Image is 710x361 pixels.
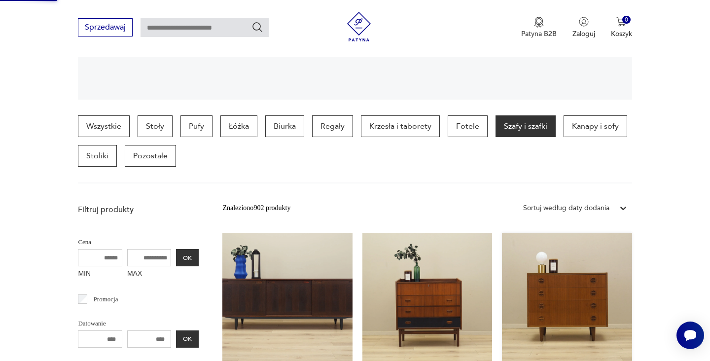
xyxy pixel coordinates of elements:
[523,203,609,214] div: Sortuj według daty dodania
[622,16,631,24] div: 0
[78,25,133,32] a: Sprzedawaj
[572,29,595,38] p: Zaloguj
[94,294,118,305] p: Promocja
[521,17,557,38] a: Ikona medaluPatyna B2B
[448,115,488,137] a: Fotele
[611,29,632,38] p: Koszyk
[78,145,117,167] a: Stoliki
[220,115,257,137] a: Łóżka
[138,115,173,137] a: Stoły
[579,17,589,27] img: Ikonka użytkownika
[78,18,133,36] button: Sprzedawaj
[611,17,632,38] button: 0Koszyk
[78,237,199,248] p: Cena
[312,115,353,137] a: Regały
[78,318,199,329] p: Datowanie
[125,145,176,167] a: Pozostałe
[676,322,704,349] iframe: Smartsupp widget button
[564,115,627,137] a: Kanapy i sofy
[127,266,172,282] label: MAX
[616,17,626,27] img: Ikona koszyka
[496,115,556,137] a: Szafy i szafki
[78,115,130,137] a: Wszystkie
[265,115,304,137] a: Biurka
[361,115,440,137] a: Krzesła i taborety
[78,204,199,215] p: Filtruj produkty
[78,266,122,282] label: MIN
[251,21,263,33] button: Szukaj
[344,12,374,41] img: Patyna - sklep z meblami i dekoracjami vintage
[534,17,544,28] img: Ikona medalu
[521,17,557,38] button: Patyna B2B
[572,17,595,38] button: Zaloguj
[180,115,213,137] a: Pufy
[521,29,557,38] p: Patyna B2B
[222,203,290,214] div: Znaleziono 902 produkty
[176,249,199,266] button: OK
[176,330,199,348] button: OK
